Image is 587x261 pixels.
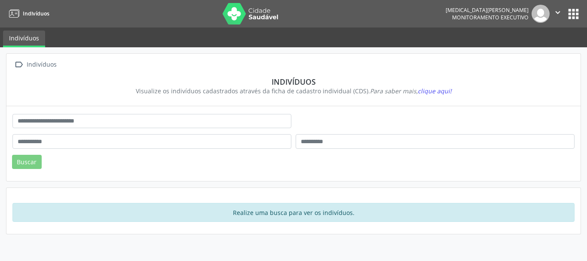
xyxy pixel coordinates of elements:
a:  Indivíduos [12,58,58,71]
span: Indivíduos [23,10,49,17]
a: Indivíduos [6,6,49,21]
i:  [12,58,25,71]
button: apps [566,6,581,21]
button:  [550,5,566,23]
div: Indivíduos [25,58,58,71]
span: Monitoramento Executivo [452,14,529,21]
span: clique aqui! [418,87,452,95]
div: Realize uma busca para ver os indivíduos. [12,203,575,222]
i: Para saber mais, [370,87,452,95]
a: Indivíduos [3,31,45,47]
button: Buscar [12,155,42,169]
img: img [532,5,550,23]
i:  [553,8,563,17]
div: Indivíduos [18,77,569,86]
div: Visualize os indivíduos cadastrados através da ficha de cadastro individual (CDS). [18,86,569,95]
div: [MEDICAL_DATA][PERSON_NAME] [446,6,529,14]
